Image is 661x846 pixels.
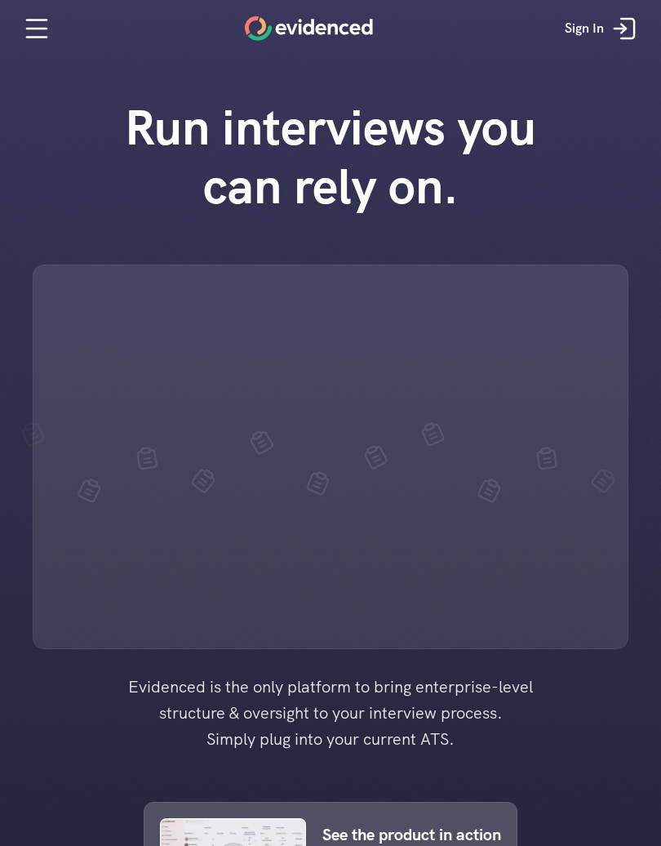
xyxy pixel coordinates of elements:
h4: Evidenced is the only platform to bring enterprise-level structure & oversight to your interview ... [102,674,559,752]
h1: Run interviews you can rely on. [98,98,563,216]
a: Home [245,16,373,41]
p: Sign In [565,18,604,39]
a: Sign In [552,4,653,53]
